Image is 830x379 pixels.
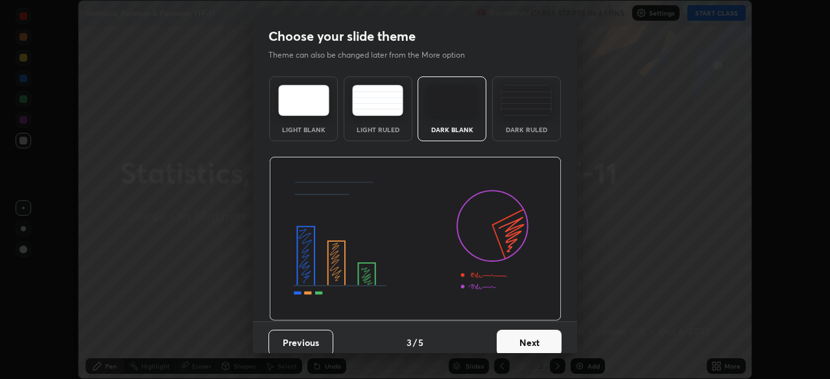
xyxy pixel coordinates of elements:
div: Dark Ruled [501,126,552,133]
div: Light Ruled [352,126,404,133]
h4: / [413,336,417,349]
div: Dark Blank [426,126,478,133]
img: darkTheme.f0cc69e5.svg [427,85,478,116]
img: darkThemeBanner.d06ce4a2.svg [269,157,562,321]
h2: Choose your slide theme [268,28,416,45]
p: Theme can also be changed later from the More option [268,49,479,61]
button: Next [497,330,562,356]
img: darkRuledTheme.de295e13.svg [501,85,552,116]
button: Previous [268,330,333,356]
h4: 3 [407,336,412,349]
div: Light Blank [278,126,329,133]
h4: 5 [418,336,423,349]
img: lightRuledTheme.5fabf969.svg [352,85,403,116]
img: lightTheme.e5ed3b09.svg [278,85,329,116]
